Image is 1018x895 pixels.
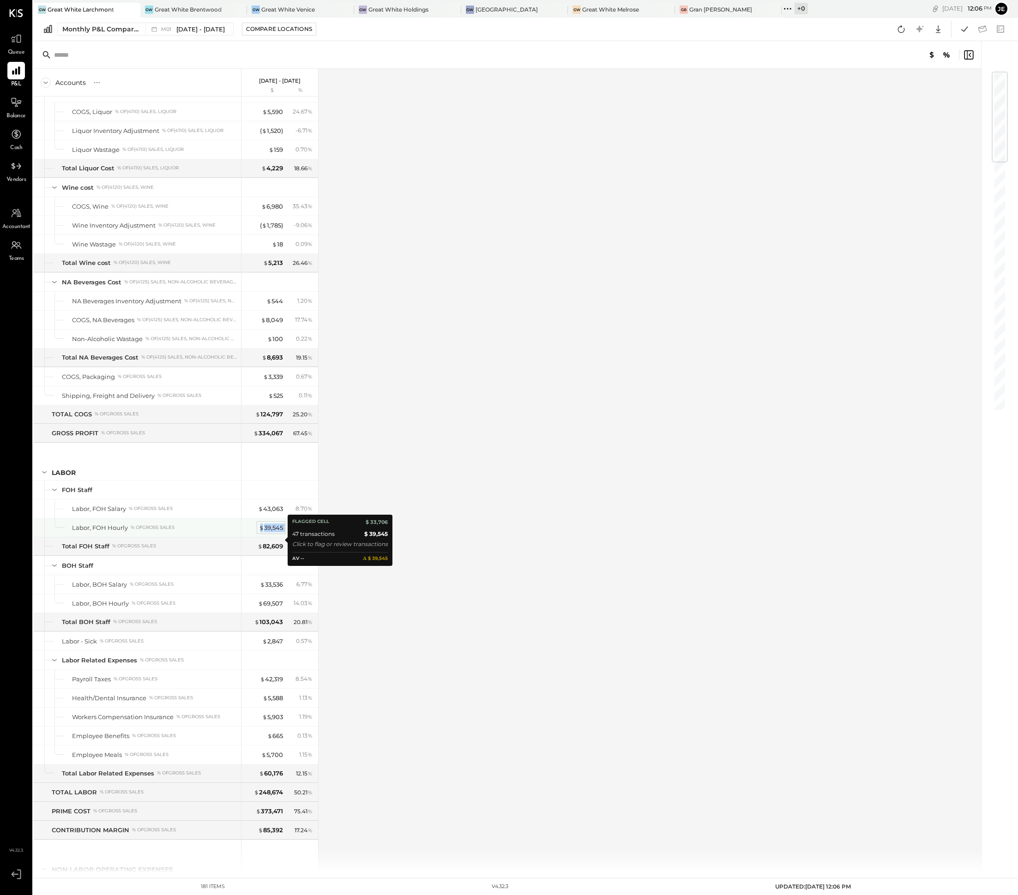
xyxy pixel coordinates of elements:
div: COGS, Liquor [72,108,112,116]
div: GW [466,6,474,14]
div: Total NA Beverages Cost [62,353,139,362]
span: % [307,599,313,607]
span: % [307,713,313,720]
b: 𝚫 $ 39,545 [363,555,388,563]
div: % of GROSS SALES [149,695,193,701]
span: $ [263,373,268,380]
div: 665 [267,732,283,740]
div: GW [38,6,46,14]
div: Great White Holdings [368,6,428,13]
div: % of GROSS SALES [125,751,169,758]
div: 5,903 [262,713,283,721]
div: % of (4110) Sales, Liquor [162,127,223,134]
span: Accountant [2,223,30,231]
div: $ [246,87,283,94]
div: 100 [267,335,283,343]
div: 67.45 [293,429,313,438]
span: % [307,240,313,247]
div: 0.11 [299,391,313,400]
span: $ [262,108,267,115]
p: [DATE] - [DATE] [259,78,301,84]
div: Labor, FOH Hourly [72,523,128,532]
div: 82,609 [258,542,283,551]
span: $ [261,751,266,758]
span: $ [254,618,259,625]
span: % [307,202,313,210]
span: $ [263,259,268,266]
div: 2,847 [262,637,283,646]
div: GW [145,6,153,14]
div: 0.22 [296,335,313,343]
span: % [307,108,313,115]
span: Cash [10,144,22,152]
div: Health/Dental Insurance [72,694,146,703]
div: Gran [PERSON_NAME] [689,6,752,13]
span: % [307,164,313,172]
div: % of GROSS SALES [130,581,174,588]
div: [GEOGRAPHIC_DATA] [476,6,538,13]
span: $ [254,788,259,796]
span: $ [261,316,266,324]
div: % of (4120) Sales, Wine [96,184,154,191]
div: % of GROSS SALES [157,392,201,399]
div: % of (4120) Sales, Wine [111,203,169,210]
div: % of GROSS SALES [113,619,157,625]
div: Liquor Wastage [72,145,120,154]
div: 18.66 [294,164,313,173]
div: Great White Brentwood [155,6,222,13]
div: COGS, NA Beverages [72,316,134,324]
span: $ [258,826,263,834]
div: 42,319 [260,675,283,684]
div: % of (4125) Sales, Non-Alcoholic Beverages [145,336,237,342]
div: - 9.06 [294,221,313,229]
div: 4,229 [261,164,283,173]
div: + 0 [795,3,808,14]
a: Balance [0,94,32,120]
div: % of GROSS SALES [132,600,175,607]
div: GROSS PROFIT [52,429,98,438]
div: 525 [268,391,283,400]
div: - 6.71 [295,126,313,135]
div: 14.03 [294,599,313,607]
span: % [307,732,313,739]
div: % of (4110) Sales, Liquor [122,146,184,153]
div: Great White Venice [261,6,315,13]
div: copy link [931,4,940,13]
span: % [307,807,313,815]
a: P&L [0,62,32,89]
span: $ [267,732,272,739]
div: % of GROSS SALES [93,808,137,814]
span: $ [272,240,277,248]
div: 8,693 [262,353,283,362]
div: % of GROSS SALES [114,676,157,682]
span: % [307,675,313,682]
div: 181 items [201,883,225,890]
div: GW [359,6,367,14]
span: % [307,694,313,701]
span: $ [262,222,267,229]
a: Cash [0,126,32,152]
span: [DATE] - [DATE] [176,25,225,34]
div: 8.70 [295,505,313,513]
button: Compare Locations [242,23,316,36]
div: 0.57 [296,637,313,645]
div: Accounts [55,78,86,87]
div: % of GROSS SALES [95,411,139,417]
div: 0.09 [295,240,313,248]
div: % of GROSS SALES [131,524,175,531]
div: Wine cost [62,183,94,192]
div: TOTAL COGS [52,410,92,419]
div: 17.74 [295,316,313,324]
div: 39,545 [259,523,283,532]
div: 18 [272,240,283,249]
div: [DATE] [942,4,992,13]
a: Vendors [0,157,32,184]
div: % of GROSS SALES [100,638,144,644]
div: Employee Meals [72,751,122,759]
div: % of (4125) Sales, Non-Alcoholic Beverages [141,354,237,360]
div: % of GROSS SALES [132,733,176,739]
span: $ [259,524,264,531]
div: % of GROSS SALES [100,789,144,795]
span: % [307,410,313,418]
div: GW [252,6,260,14]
